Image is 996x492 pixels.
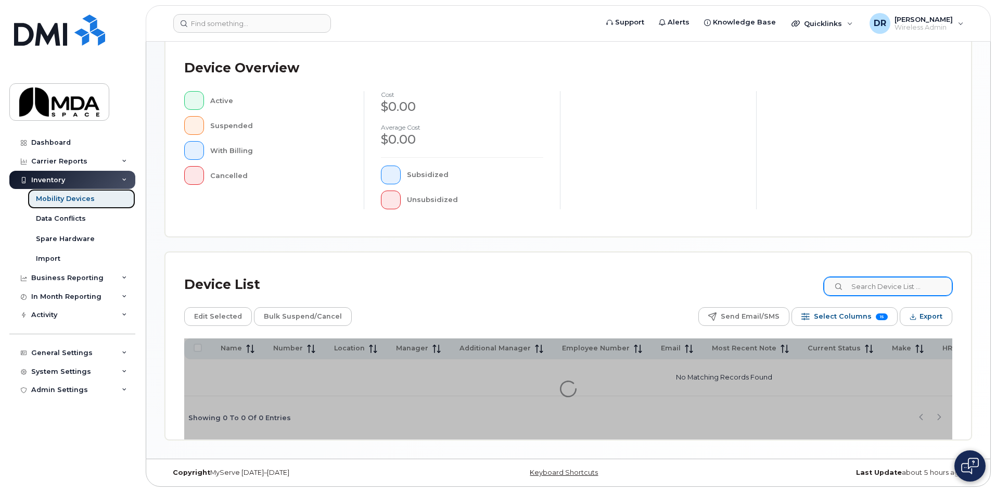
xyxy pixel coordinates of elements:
strong: Copyright [173,469,210,476]
span: Send Email/SMS [721,309,780,324]
span: DR [874,17,886,30]
span: [PERSON_NAME] [895,15,953,23]
div: about 5 hours ago [703,469,972,477]
div: Cancelled [210,166,348,185]
span: Knowledge Base [713,17,776,28]
div: With Billing [210,141,348,160]
a: Alerts [652,12,697,33]
strong: Last Update [856,469,902,476]
button: Edit Selected [184,307,252,326]
div: Suspended [210,116,348,135]
button: Export [900,307,952,326]
button: Send Email/SMS [698,307,789,326]
span: Alerts [668,17,689,28]
div: Active [210,91,348,110]
span: Quicklinks [804,19,842,28]
button: Select Columns 15 [791,307,898,326]
span: Edit Selected [194,309,242,324]
div: Device List [184,271,260,298]
input: Find something... [173,14,331,33]
div: MyServe [DATE]–[DATE] [165,469,434,477]
a: Keyboard Shortcuts [530,469,598,476]
span: Export [920,309,942,324]
div: $0.00 [381,131,543,148]
div: $0.00 [381,98,543,116]
a: Support [599,12,652,33]
span: Select Columns [814,309,872,324]
span: 15 [876,313,888,320]
button: Bulk Suspend/Cancel [254,307,352,326]
div: Subsidized [407,166,544,184]
img: Open chat [961,458,979,474]
div: Danielle Robertson [862,13,971,34]
div: Unsubsidized [407,191,544,209]
span: Support [615,17,644,28]
h4: cost [381,91,543,98]
h4: Average cost [381,124,543,131]
input: Search Device List ... [824,277,952,296]
span: Wireless Admin [895,23,953,32]
div: Device Overview [184,55,299,82]
div: Quicklinks [784,13,860,34]
span: Bulk Suspend/Cancel [264,309,342,324]
a: Knowledge Base [697,12,783,33]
